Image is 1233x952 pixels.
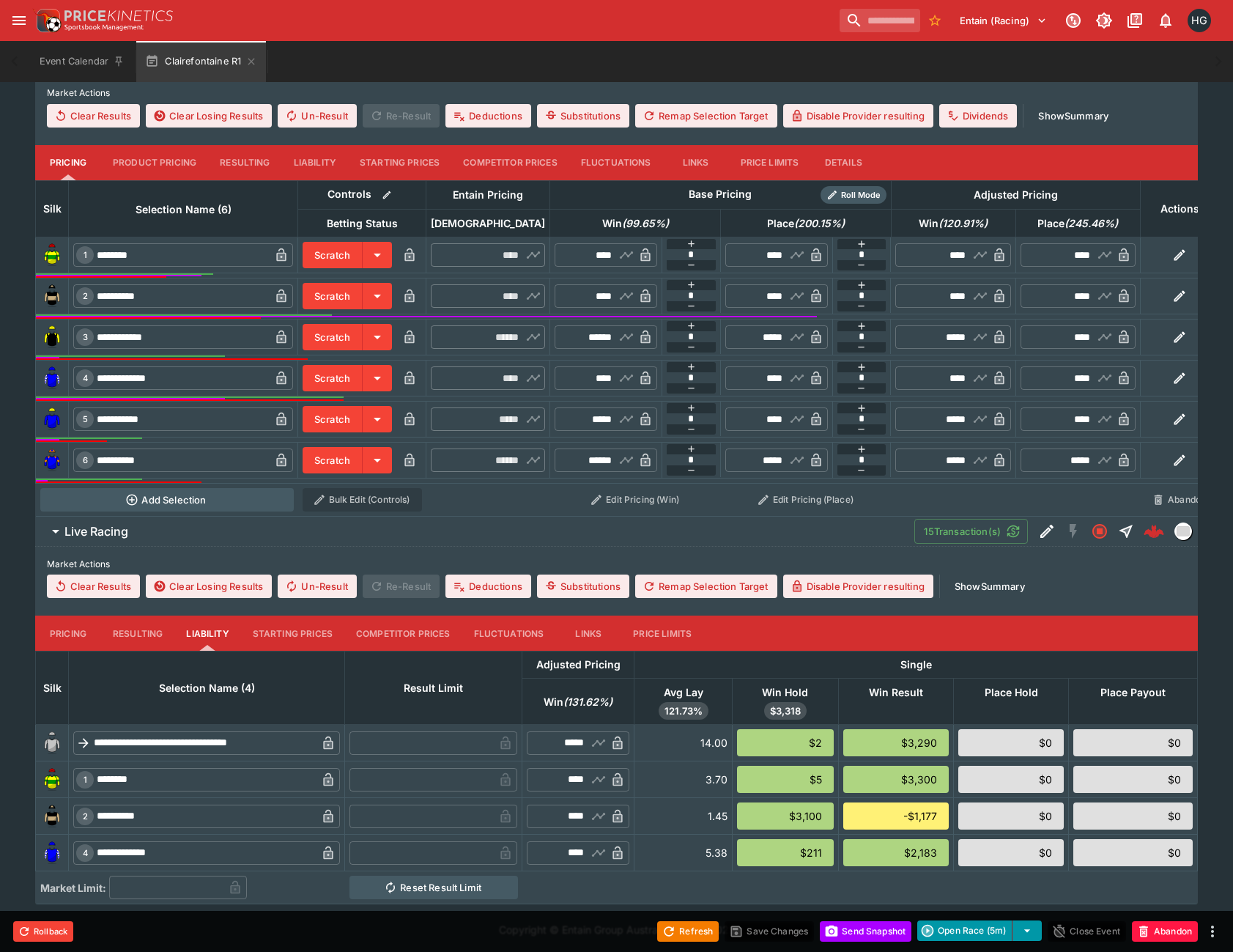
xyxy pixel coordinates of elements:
[349,876,518,899] button: Reset Result Limit
[146,104,272,128] button: Clear Losing Results
[40,880,106,896] h3: Market Limit:
[737,766,834,793] div: $5
[451,145,569,180] button: Competitor Prices
[737,839,834,866] div: $211
[835,189,886,202] span: Roll Mode
[923,9,947,32] button: No Bookmarks
[659,704,708,719] span: 121.73%
[810,145,876,180] button: Details
[946,575,1034,598] button: ShowSummary
[621,616,703,651] button: Price Limits
[843,729,949,756] div: $3,290
[40,243,64,267] img: runner 1
[136,41,266,82] button: Clairefontaine R1
[303,447,363,473] button: Scratch
[914,519,1028,544] button: 15Transaction(s)
[174,616,240,651] button: Liability
[80,455,91,465] span: 6
[746,684,824,701] span: Win Hold
[1029,104,1117,128] button: ShowSummary
[522,652,634,679] th: Adjusted Pricing
[80,373,91,383] span: 4
[1152,7,1179,34] button: Notifications
[1144,521,1164,542] img: logo-cerberus--red.svg
[840,9,920,32] input: search
[555,616,621,651] button: Links
[958,839,1064,866] div: $0
[820,921,911,942] button: Send Snapshot
[917,920,1012,941] button: Open Race (5m)
[80,811,91,822] span: 2
[40,325,64,349] img: runner 3
[634,652,1198,679] th: Single
[47,104,140,128] button: Clear Results
[903,215,1004,232] span: Win(120.91%)
[648,684,719,701] span: Avg Lay
[958,766,1064,793] div: $0
[1021,215,1134,232] span: Place(245.46%)
[537,575,629,598] button: Substitutions
[40,731,64,755] img: blank-silk.png
[426,209,550,237] th: [DEMOGRAPHIC_DATA]
[462,616,556,651] button: Fluctuations
[303,488,422,512] button: Bulk Edit (Controls)
[426,180,550,209] th: Entain Pricing
[958,802,1064,830] div: $0
[555,488,717,512] button: Edit Pricing (Win)
[64,24,144,31] img: Sportsbook Management
[119,201,248,218] span: Selection Name (6)
[1084,684,1182,701] span: Place Payout
[1144,488,1215,512] button: Abandon
[1132,921,1198,942] button: Abandon
[445,104,531,128] button: Deductions
[278,104,356,128] span: Un-Result
[1188,9,1211,32] div: Hamish Gooch
[81,775,90,785] span: 1
[208,145,281,180] button: Resulting
[40,407,64,431] img: runner 5
[1073,729,1193,756] div: $0
[969,684,1054,701] span: Place Hold
[635,104,777,128] button: Remap Selection Target
[40,768,64,792] img: runner 1
[303,406,363,432] button: Scratch
[101,616,174,651] button: Resulting
[278,575,356,598] button: Un-Result
[6,7,32,34] button: open drawer
[1060,518,1086,545] button: SGM Disabled
[80,414,91,424] span: 5
[783,575,933,598] button: Disable Provider resulting
[303,242,363,268] button: Scratch
[1204,923,1221,940] button: more
[683,185,758,204] div: Base Pricing
[939,104,1017,128] button: Dividends
[751,215,861,232] span: Place(200.15%)
[80,332,91,342] span: 3
[445,575,531,598] button: Deductions
[783,104,933,128] button: Disable Provider resulting
[35,145,101,180] button: Pricing
[639,772,727,787] div: 3.70
[303,324,363,350] button: Scratch
[737,802,834,830] div: $3,100
[1174,523,1192,540] div: liveracing
[40,449,64,472] img: runner 6
[794,215,845,232] em: ( 200.15 %)
[622,215,669,232] em: ( 99.65 %)
[303,283,363,309] button: Scratch
[1073,802,1193,830] div: $0
[853,684,939,701] span: Win Result
[303,365,363,391] button: Scratch
[348,145,451,180] button: Starting Prices
[764,704,807,719] span: $3,318
[32,6,62,35] img: PriceKinetics Logo
[298,180,426,209] th: Controls
[725,488,887,512] button: Edit Pricing (Place)
[1113,518,1139,545] button: Straight
[47,82,1186,104] label: Market Actions
[282,145,348,180] button: Liability
[1086,518,1113,545] button: Closed
[47,575,140,598] button: Clear Results
[377,185,396,204] button: Bulk edit
[537,104,629,128] button: Substitutions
